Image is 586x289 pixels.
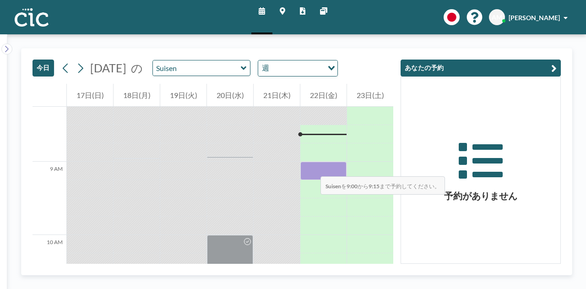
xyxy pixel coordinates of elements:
[347,84,393,107] div: 23日(土)
[509,14,560,22] span: [PERSON_NAME]
[272,62,322,74] input: Search for option
[160,84,206,107] div: 19日(火)
[207,84,253,107] div: 20日(水)
[114,84,160,107] div: 18日(月)
[33,162,66,235] div: 9 AM
[33,88,66,162] div: 8 AM
[401,60,561,76] button: あなたの予約
[258,60,337,76] div: Search for option
[153,60,241,76] input: Suisen
[67,84,113,107] div: 17日(日)
[492,13,502,22] span: AM
[90,61,126,75] span: [DATE]
[347,183,358,190] b: 9:00
[401,190,560,202] h3: 予約がありません
[15,8,49,27] img: organization-logo
[300,84,347,107] div: 22日(金)
[326,183,341,190] b: Suisen
[131,61,143,75] span: の
[254,84,300,107] div: 21日(木)
[33,60,54,76] button: 今日
[260,62,271,74] span: 週
[320,176,445,195] span: を から まで予約してください。
[369,183,380,190] b: 9:15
